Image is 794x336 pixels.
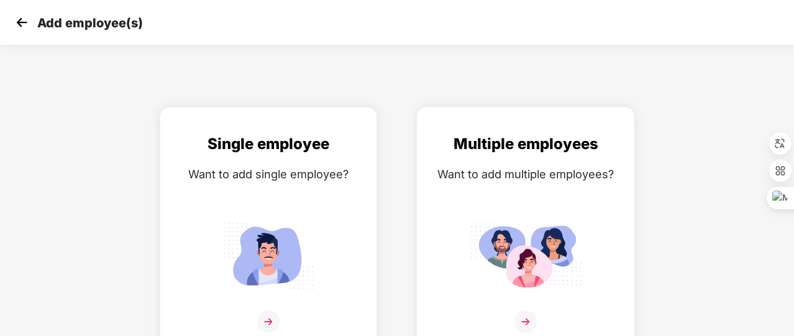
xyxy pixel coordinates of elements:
[37,16,143,30] p: Add employee(s)
[257,311,280,333] img: svg+xml;base64,PHN2ZyB4bWxucz0iaHR0cDovL3d3dy53My5vcmcvMjAwMC9zdmciIHdpZHRoPSIzNiIgaGVpZ2h0PSIzNi...
[173,132,364,156] div: Single employee
[470,217,582,294] img: svg+xml;base64,PHN2ZyB4bWxucz0iaHR0cDovL3d3dy53My5vcmcvMjAwMC9zdmciIGlkPSJNdWx0aXBsZV9lbXBsb3llZS...
[430,132,621,156] div: Multiple employees
[173,165,364,183] div: Want to add single employee?
[514,311,537,333] img: svg+xml;base64,PHN2ZyB4bWxucz0iaHR0cDovL3d3dy53My5vcmcvMjAwMC9zdmciIHdpZHRoPSIzNiIgaGVpZ2h0PSIzNi...
[430,165,621,183] div: Want to add multiple employees?
[212,217,324,294] img: svg+xml;base64,PHN2ZyB4bWxucz0iaHR0cDovL3d3dy53My5vcmcvMjAwMC9zdmciIGlkPSJTaW5nbGVfZW1wbG95ZWUiIH...
[12,13,31,32] img: svg+xml;base64,PHN2ZyB4bWxucz0iaHR0cDovL3d3dy53My5vcmcvMjAwMC9zdmciIHdpZHRoPSIzMCIgaGVpZ2h0PSIzMC...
